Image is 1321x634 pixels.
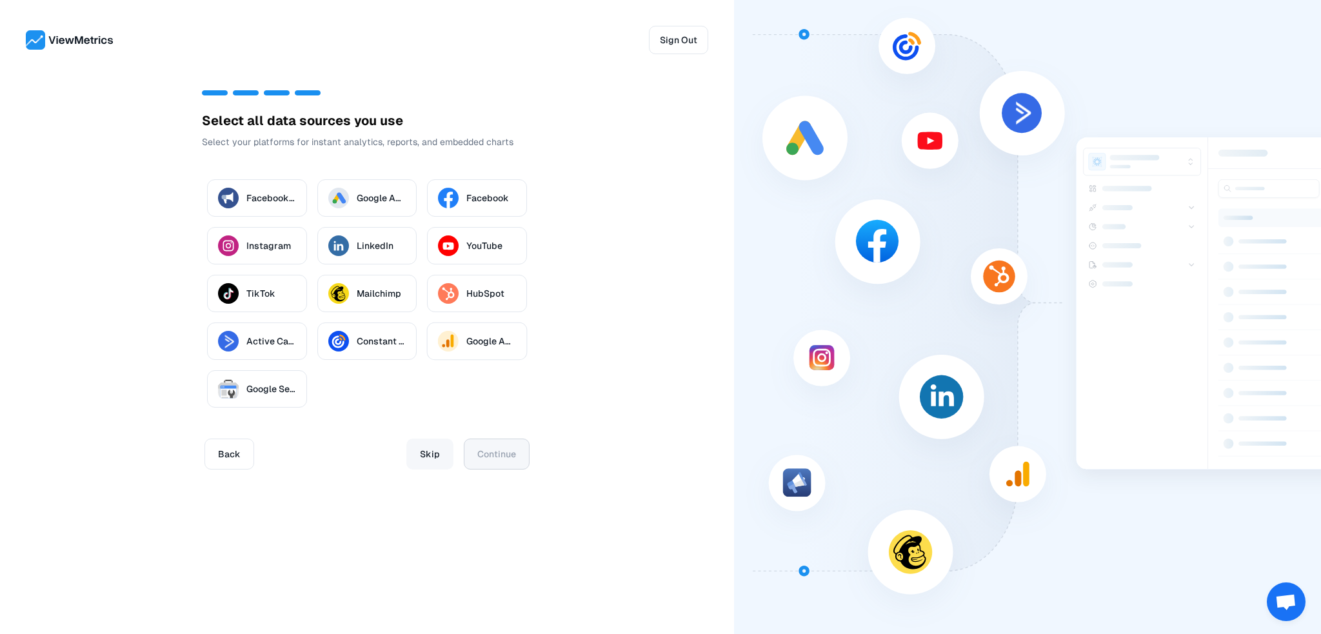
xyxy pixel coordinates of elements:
[438,188,459,208] img: facebook
[361,112,369,129] span: o
[315,112,323,129] span: u
[438,331,459,352] img: googleAnalytics4
[246,192,296,204] p: Facebook Ads
[466,287,516,300] p: HubSpot
[283,112,288,129] span: t
[438,283,459,304] img: hubspot
[1267,582,1306,621] a: Open chat
[259,112,264,129] span: l
[246,335,296,348] p: Active Campaign
[218,235,239,256] img: instagram
[246,239,296,252] p: Instagram
[357,335,406,348] p: Constant Contact
[388,112,395,129] span: s
[246,287,296,300] p: TikTok
[357,192,406,204] p: Google Ads
[354,112,361,129] span: y
[420,445,440,463] span: Skip
[307,112,315,129] span: o
[202,112,211,129] span: S
[649,26,708,54] button: Sign Out
[323,112,328,129] span: r
[223,112,231,129] span: e
[357,239,406,252] p: LinkedIn
[255,112,259,129] span: l
[247,112,255,129] span: a
[219,112,223,129] span: l
[267,112,275,129] span: d
[328,235,349,256] img: linkedin
[335,112,343,129] span: e
[466,239,516,252] p: YouTube
[343,112,351,129] span: s
[438,235,459,256] img: youtube
[328,283,349,304] img: mailchimp
[202,135,532,148] p: Select your platforms for instant analytics, reports, and embedded charts
[211,112,219,129] span: e
[231,112,238,129] span: c
[299,112,307,129] span: s
[357,287,406,300] p: Mailchimp
[369,112,377,129] span: u
[218,445,241,463] span: Back
[204,439,254,470] button: Back
[26,30,114,50] img: ViewMetrics's logo
[395,112,403,129] span: e
[660,32,697,48] span: Sign Out
[218,331,239,352] img: activeCampaign
[246,382,296,395] p: Google Search Console
[328,331,349,352] img: constantContact
[218,379,239,399] img: googleSearchConsole
[466,335,516,348] p: Google Analytics 4
[406,439,453,470] button: Skip
[380,112,388,129] span: u
[288,112,296,129] span: a
[275,112,283,129] span: a
[328,188,349,208] img: googleAds
[328,112,335,129] span: c
[218,188,239,208] img: facebookAds
[238,112,244,129] span: t
[466,192,516,204] p: Facebook
[218,283,239,304] img: tiktok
